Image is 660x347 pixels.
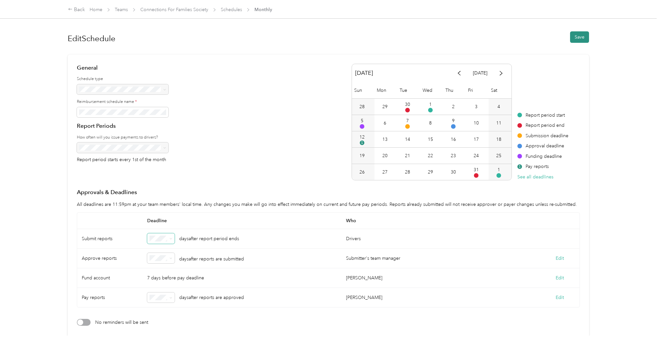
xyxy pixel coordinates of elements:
[77,188,580,196] h4: Approvals & Deadlines
[496,120,501,126] div: 11
[95,316,148,329] p: No reminders will be sent
[77,99,168,105] label: Reimbursement schedule name
[355,67,373,79] span: [DATE]
[77,64,168,72] h4: General
[143,213,341,229] span: Deadline
[68,6,85,14] div: Back
[361,117,363,124] div: 5
[360,140,364,145] span: $
[382,152,388,159] div: 20
[405,169,410,175] div: 28
[517,122,568,129] div: Report period end
[556,274,564,281] button: Edit
[466,82,489,98] div: Fri
[443,82,466,98] div: Thu
[496,136,501,143] div: 18
[359,152,365,159] div: 19
[77,268,143,288] div: Fund account
[77,122,168,130] h4: Report Periods
[359,169,365,175] div: 26
[254,6,272,13] span: Monthly
[489,82,512,98] div: Sat
[90,7,102,12] a: Home
[77,76,168,82] label: Schedule type
[77,201,580,208] p: All deadlines are 11:59pm at your team members' local time. Any changes you make will go into eff...
[179,235,239,242] p: days after report period ends
[517,153,568,160] div: Funding deadline
[77,135,168,140] label: How often will you issue payments to drivers?
[77,157,168,162] p: Report period starts every 1st of the month
[517,132,568,139] div: Submission deadline
[474,136,479,143] div: 17
[221,7,242,12] a: Schedules
[405,136,410,143] div: 14
[359,134,365,140] div: 12
[382,136,388,143] div: 13
[517,112,568,119] div: Report period start
[352,82,375,98] div: Sun
[429,101,432,108] div: 1
[451,169,456,175] div: 30
[115,7,128,12] a: Teams
[556,294,564,301] button: Edit
[474,166,479,173] div: 31
[346,294,382,301] div: [PERSON_NAME]
[346,255,400,262] div: Submitter's team manager
[341,213,540,229] span: Who
[497,166,500,173] div: 1
[475,103,478,110] div: 3
[517,163,568,170] div: Pay reports
[382,103,388,110] div: 29
[382,169,388,175] div: 27
[428,136,433,143] div: 15
[405,101,410,108] div: 30
[452,117,455,124] div: 9
[428,152,433,159] div: 22
[451,136,456,143] div: 16
[346,274,382,281] div: [PERSON_NAME]
[143,268,341,288] div: 7 days before pay deadline
[179,254,244,262] p: days after reports are submitted
[623,310,660,347] iframe: Everlance-gr Chat Button Frame
[468,67,492,79] button: [DATE]
[497,103,500,110] div: 4
[179,294,244,301] p: days after reports are approved
[374,82,397,98] div: Mon
[428,169,433,175] div: 29
[359,103,365,110] div: 28
[474,120,479,126] div: 10
[556,255,564,262] button: Edit
[77,229,143,249] div: Submit reports
[474,152,479,159] div: 24
[397,82,420,98] div: Tue
[517,173,553,180] button: See all deadlines
[77,249,143,268] div: Approve reports
[140,7,208,12] a: Connections For Families Society
[570,31,589,43] button: Save
[420,82,443,98] div: Wed
[341,229,580,249] div: Drivers
[429,120,432,126] div: 8
[496,152,501,159] div: 25
[517,142,568,149] div: Approval deadline
[517,164,522,169] span: $
[68,31,115,46] h1: Edit Schedule
[406,117,409,124] div: 7
[405,152,410,159] div: 21
[452,103,455,110] div: 2
[77,288,143,307] div: Pay reports
[451,152,456,159] div: 23
[384,120,386,126] div: 6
